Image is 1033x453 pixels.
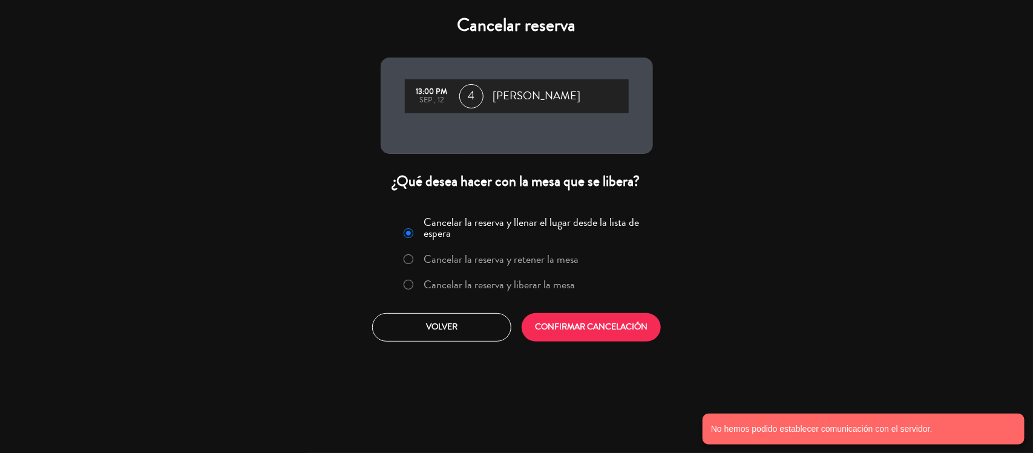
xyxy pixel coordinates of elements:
[522,313,661,342] button: CONFIRMAR CANCELACIÓN
[381,172,653,191] div: ¿Qué desea hacer con la mesa que se libera?
[372,313,511,342] button: Volver
[424,279,575,290] label: Cancelar la reserva y liberar la mesa
[459,84,484,108] span: 4
[703,414,1025,445] notyf-toast: No hemos podido establecer comunicación con el servidor.
[424,254,579,265] label: Cancelar la reserva y retener la mesa
[493,87,581,105] span: [PERSON_NAME]
[411,88,453,96] div: 13:00 PM
[381,15,653,36] h4: Cancelar reserva
[411,96,453,105] div: sep., 12
[424,217,645,239] label: Cancelar la reserva y llenar el lugar desde la lista de espera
